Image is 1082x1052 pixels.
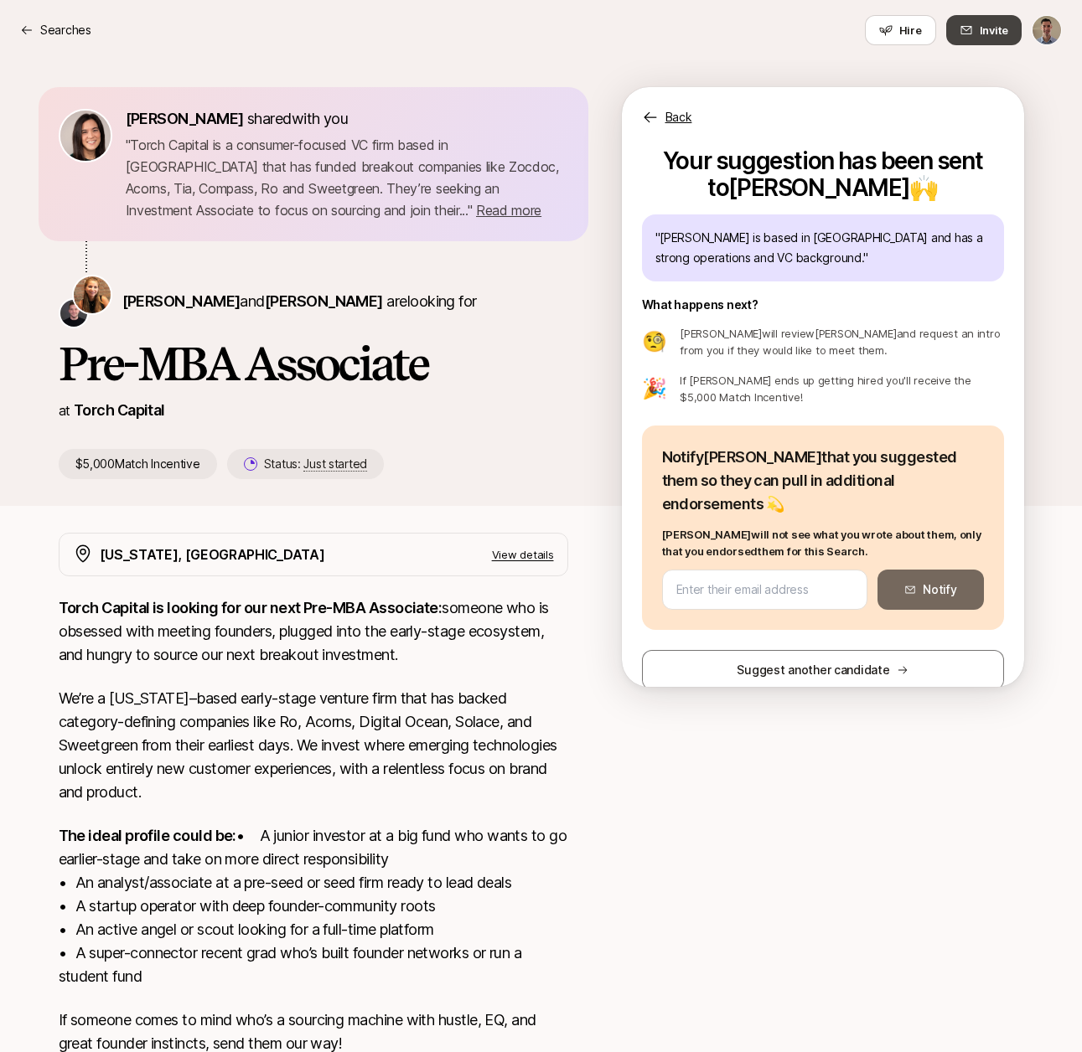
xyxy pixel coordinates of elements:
[980,22,1008,39] span: Invite
[74,276,111,313] img: Katie Reiner
[59,687,568,804] p: We’re a [US_STATE]–based early-stage venture firm that has backed category-defining companies lik...
[492,546,554,563] p: View details
[655,228,991,268] p: " [PERSON_NAME] is based in [GEOGRAPHIC_DATA] and has a strong operations and VC background. "
[264,454,367,474] p: Status:
[59,599,443,616] strong: Torch Capital is looking for our next Pre-MBA Associate:
[59,449,217,479] p: $5,000 Match Incentive
[642,141,1004,201] p: Your suggestion has been sent to [PERSON_NAME] 🙌
[60,300,87,327] img: Christopher Harper
[59,596,568,667] p: someone who is obsessed with meeting founders, plugged into the early-stage ecosystem, and hungry...
[126,110,244,127] span: [PERSON_NAME]
[946,15,1022,45] button: Invite
[74,401,165,419] a: Torch Capital
[59,400,70,421] p: at
[100,544,325,565] p: [US_STATE], [GEOGRAPHIC_DATA]
[665,107,692,127] p: Back
[126,134,568,221] p: " Torch Capital is a consumer-focused VC firm based in [GEOGRAPHIC_DATA] that has funded breakout...
[476,202,541,219] span: Read more
[662,446,984,516] p: Notify [PERSON_NAME] that you suggested them so they can pull in additional endorsements 💫
[642,650,1004,690] button: Suggest another candidate
[59,338,568,389] h1: Pre-MBA Associate
[642,379,667,399] p: 🎉
[59,824,568,988] p: • A junior investor at a big fund who wants to go earlier-stage and take on more direct responsib...
[642,332,667,352] p: 🧐
[126,107,355,131] p: shared
[899,22,922,39] span: Hire
[676,580,854,600] input: Enter their email address
[680,325,1003,358] p: [PERSON_NAME] will review [PERSON_NAME] and request an intro from you if they would like to meet ...
[680,372,1003,405] p: If [PERSON_NAME] ends up getting hired you'll receive the $5,000 Match Incentive!
[265,292,383,310] span: [PERSON_NAME]
[1033,16,1061,44] img: Ben Levinson
[1032,15,1062,45] button: Ben Levinson
[662,526,984,560] p: [PERSON_NAME] will not see what you wrote about them, only that you endorsed them for this Search.
[122,292,241,310] span: [PERSON_NAME]
[40,20,91,40] p: Searches
[642,295,758,315] p: What happens next?
[292,110,349,127] span: with you
[60,111,111,161] img: 71d7b91d_d7cb_43b4_a7ea_a9b2f2cc6e03.jpg
[240,292,382,310] span: and
[865,15,936,45] button: Hire
[59,827,236,844] strong: The ideal profile could be:
[303,456,367,472] span: Just started
[122,290,477,313] p: are looking for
